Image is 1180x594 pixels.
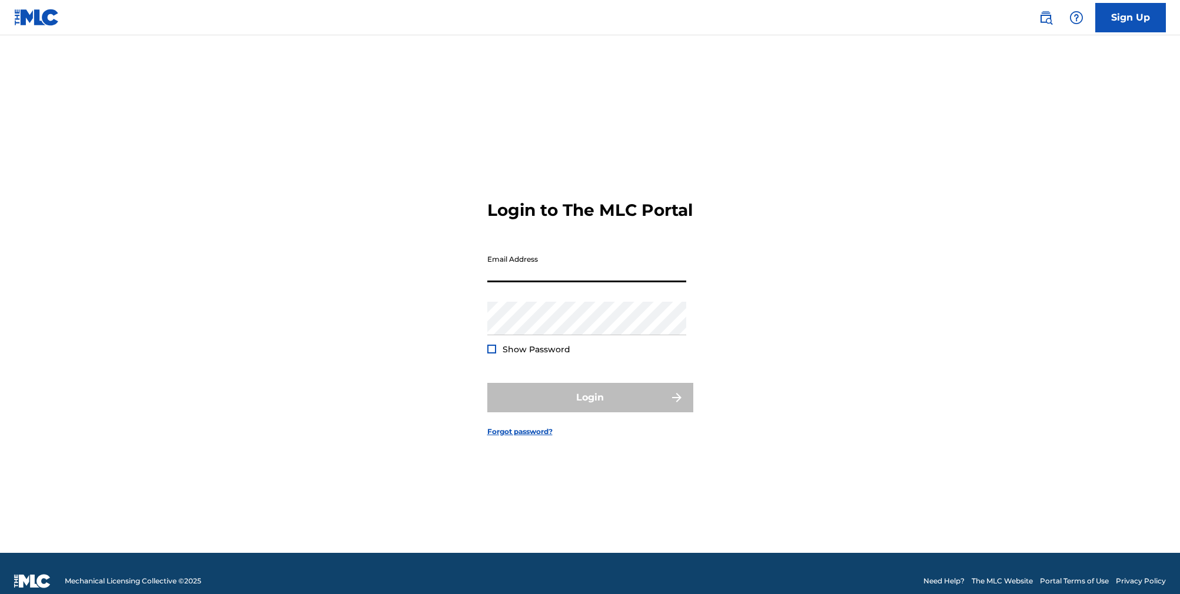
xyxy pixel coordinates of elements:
img: search [1039,11,1053,25]
div: Help [1065,6,1088,29]
a: Need Help? [923,576,965,586]
h3: Login to The MLC Portal [487,200,693,221]
img: help [1069,11,1083,25]
a: Public Search [1034,6,1058,29]
a: Forgot password? [487,426,553,437]
a: Sign Up [1095,3,1166,32]
a: The MLC Website [972,576,1033,586]
img: logo [14,574,51,588]
a: Portal Terms of Use [1040,576,1109,586]
a: Privacy Policy [1116,576,1166,586]
img: MLC Logo [14,9,59,26]
span: Mechanical Licensing Collective © 2025 [65,576,201,586]
span: Show Password [503,344,570,355]
iframe: Chat Widget [1121,538,1180,594]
